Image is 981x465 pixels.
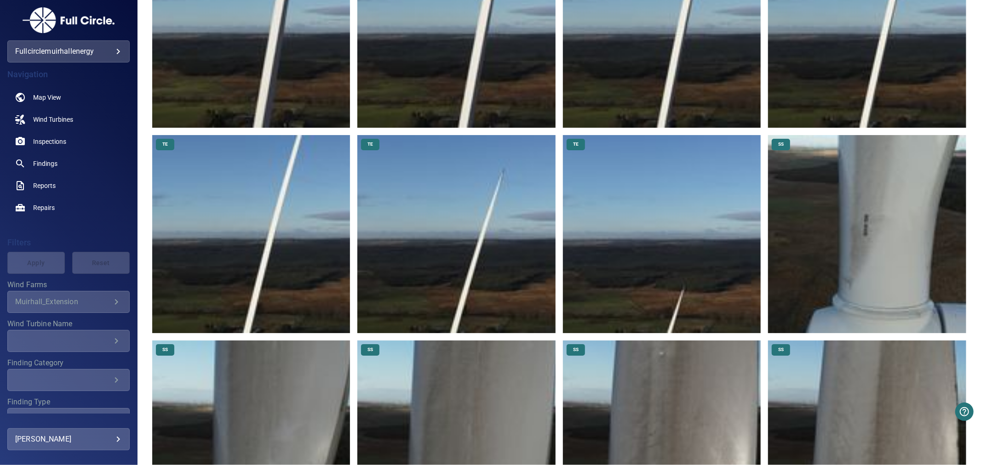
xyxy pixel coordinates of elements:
div: fullcirclemuirhallenergy [7,40,130,62]
div: Wind Turbine Name [7,330,130,352]
span: Findings [33,159,57,168]
a: reports noActive [7,175,130,197]
a: repairs noActive [7,197,130,219]
label: Wind Farms [7,281,130,289]
span: TE [362,141,379,147]
span: Map View [33,93,61,102]
a: map noActive [7,86,130,108]
div: Finding Type [7,408,130,430]
img: fullcirclemuirhallenergy-logo [23,7,115,33]
span: SS [568,346,584,353]
span: SS [157,346,173,353]
div: Wind Farms [7,291,130,313]
label: Finding Category [7,359,130,367]
div: [PERSON_NAME] [15,432,122,447]
h4: Filters [7,238,130,247]
span: SS [773,141,789,147]
label: Wind Turbine Name [7,320,130,328]
div: Muirhall_Extension [15,297,111,306]
h4: Navigation [7,70,130,79]
div: fullcirclemuirhallenergy [15,44,122,59]
a: windturbines noActive [7,108,130,130]
span: Inspections [33,137,66,146]
label: Finding Type [7,398,130,406]
div: Finding Category [7,369,130,391]
a: findings noActive [7,153,130,175]
span: TE [568,141,584,147]
span: SS [773,346,789,353]
a: inspections noActive [7,130,130,153]
span: TE [157,141,173,147]
span: Repairs [33,203,55,212]
span: Reports [33,181,56,190]
span: SS [362,346,379,353]
span: Wind Turbines [33,115,73,124]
